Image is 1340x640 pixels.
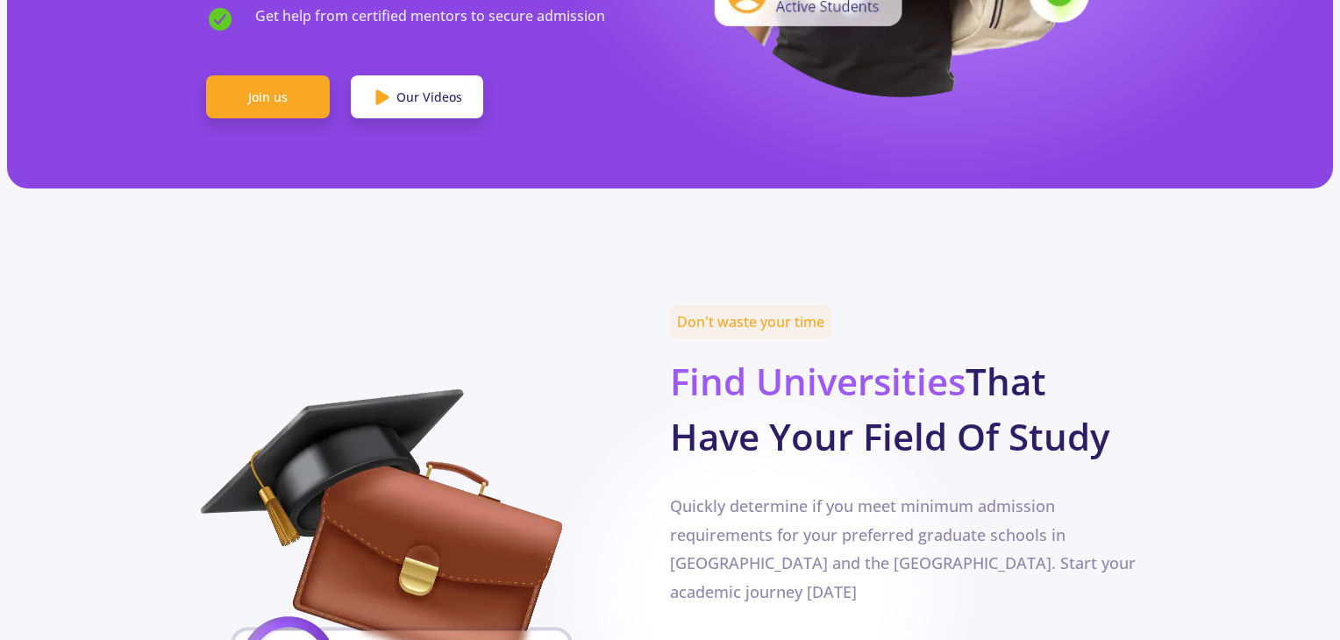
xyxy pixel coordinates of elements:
[351,75,483,119] a: Our Videos
[396,88,462,106] span: Our Videos
[670,305,831,338] span: Don't waste your time
[206,75,330,119] a: Join us
[670,356,966,406] span: Find Universities
[670,495,1136,601] span: Quickly determine if you meet minimum admission requirements for your preferred graduate schools ...
[670,356,1109,461] b: That Have Your Field Of Study
[255,5,605,33] span: Get help from certified mentors to secure admission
